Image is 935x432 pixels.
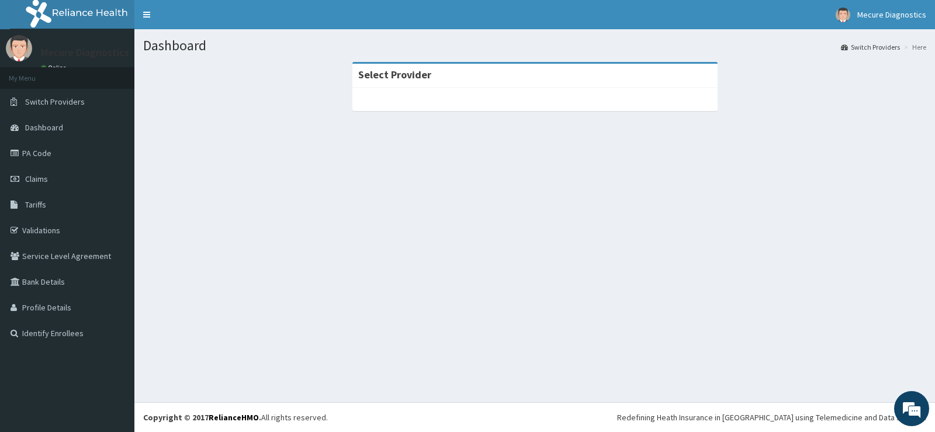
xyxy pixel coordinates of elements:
[836,8,850,22] img: User Image
[143,412,261,423] strong: Copyright © 2017 .
[25,199,46,210] span: Tariffs
[25,122,63,133] span: Dashboard
[25,174,48,184] span: Claims
[25,96,85,107] span: Switch Providers
[143,38,926,53] h1: Dashboard
[617,412,926,423] div: Redefining Heath Insurance in [GEOGRAPHIC_DATA] using Telemedicine and Data Science!
[857,9,926,20] span: Mecure Diagnostics
[209,412,259,423] a: RelianceHMO
[41,47,129,58] p: Mecure Diagnostics
[358,68,431,81] strong: Select Provider
[841,42,900,52] a: Switch Providers
[41,64,69,72] a: Online
[6,35,32,61] img: User Image
[901,42,926,52] li: Here
[134,402,935,432] footer: All rights reserved.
